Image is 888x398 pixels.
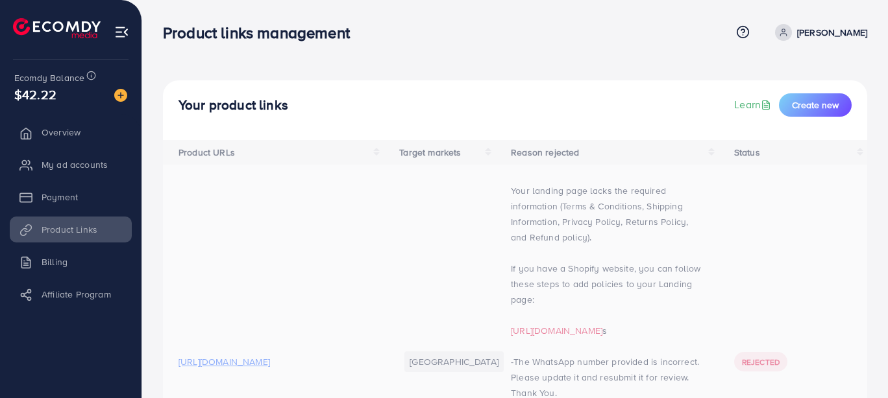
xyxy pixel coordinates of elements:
span: $42.22 [14,85,56,104]
a: [PERSON_NAME] [770,24,867,41]
span: Ecomdy Balance [14,71,84,84]
p: [PERSON_NAME] [797,25,867,40]
img: menu [114,25,129,40]
img: logo [13,18,101,38]
span: Create new [792,99,839,111]
button: Create new [779,93,852,117]
h3: Product links management [163,23,360,42]
a: Learn [734,97,774,112]
h4: Your product links [179,97,288,113]
img: image [114,89,127,102]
